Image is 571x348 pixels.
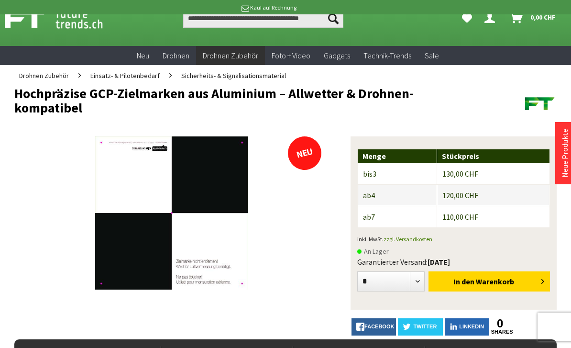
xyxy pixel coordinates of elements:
img: Hochpräzise GCP-Zielmarken aus Aluminium – Allwetter & Drohnen-kompatibel [95,136,248,290]
a: LinkedIn [445,318,489,336]
span: In den [453,277,474,286]
a: Sicherheits- & Signalisationsmaterial [176,65,291,86]
a: zzgl. Versandkosten [384,236,432,243]
span: Neu [137,51,149,60]
span: facebook [364,324,394,329]
td: 130,00 CHF [437,163,549,184]
td: 110,00 CHF [437,206,549,227]
button: Suchen [323,9,343,28]
span: Gadgets [324,51,350,60]
span: Drohnen [163,51,189,60]
img: Shop Futuretrends - zur Startseite wechseln [5,7,124,31]
span: 4 [371,191,375,200]
img: Futuretrends [523,86,557,120]
span: Sicherheits- & Signalisationsmaterial [181,71,286,80]
a: Drohnen [156,46,196,66]
a: Foto + Video [265,46,317,66]
span: Drohnen Zubehör [19,71,69,80]
span: 7 [371,212,375,222]
a: Drohnen Zubehör [196,46,265,66]
span: 3 [373,169,376,179]
td: 120,00 CHF [437,185,549,206]
td: bis [358,163,437,184]
span: An Lager [357,246,389,257]
span: LinkedIn [459,324,484,329]
a: twitter [398,318,442,336]
span: Warenkorb [476,277,514,286]
a: Neu [130,46,156,66]
a: Dein Konto [481,9,503,28]
span: Technik-Trends [363,51,411,60]
th: Stückpreis [437,149,549,163]
a: facebook [351,318,396,336]
span: Foto + Video [272,51,310,60]
b: [DATE] [428,257,450,267]
a: 0 [491,318,509,329]
span: Drohnen Zubehör [203,51,258,60]
a: shares [491,329,509,335]
div: Garantierter Versand: [357,257,550,267]
span: twitter [413,324,437,329]
a: Technik-Trends [357,46,418,66]
a: Warenkorb [506,9,560,28]
a: Sale [418,46,446,66]
a: Gadgets [317,46,357,66]
a: Meine Favoriten [457,9,477,28]
a: Drohnen Zubehör [14,65,74,86]
h1: Hochpräzise GCP-Zielmarken aus Aluminium – Allwetter & Drohnen-kompatibel [14,86,448,115]
span: Sale [425,51,439,60]
span: 0,00 CHF [530,10,556,25]
td: ab [358,206,437,227]
p: inkl. MwSt. [357,234,550,245]
a: Einsatz- & Pilotenbedarf [86,65,165,86]
input: Produkt, Marke, Kategorie, EAN, Artikelnummer… [183,9,343,28]
th: Menge [358,149,437,163]
a: Neue Produkte [560,129,570,178]
button: In den Warenkorb [428,271,550,292]
span: Einsatz- & Pilotenbedarf [90,71,160,80]
td: ab [358,185,437,206]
